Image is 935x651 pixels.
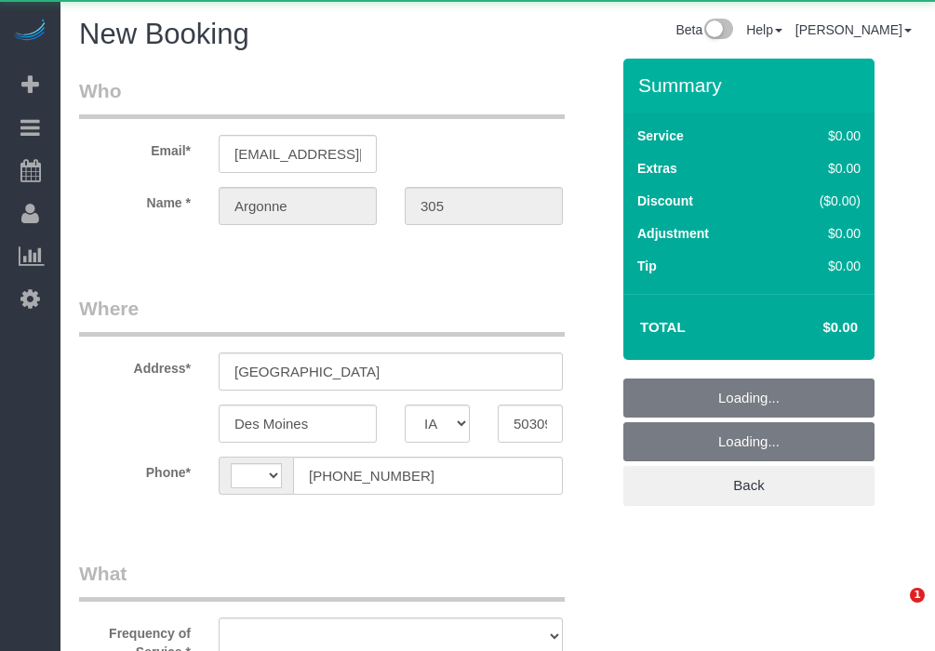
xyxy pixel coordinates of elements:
[781,126,861,145] div: $0.00
[79,295,565,337] legend: Where
[638,74,865,96] h3: Summary
[65,352,205,378] label: Address*
[702,19,733,43] img: New interface
[637,159,677,178] label: Extras
[405,187,563,225] input: Last Name*
[795,22,912,37] a: [PERSON_NAME]
[781,159,861,178] div: $0.00
[219,187,377,225] input: First Name*
[872,588,916,632] iframe: Intercom live chat
[637,192,693,210] label: Discount
[781,257,861,275] div: $0.00
[746,22,782,37] a: Help
[637,224,709,243] label: Adjustment
[623,466,875,505] a: Back
[65,187,205,212] label: Name *
[640,319,686,335] strong: Total
[65,135,205,160] label: Email*
[219,135,377,173] input: Email*
[637,257,657,275] label: Tip
[219,405,377,443] input: City*
[79,77,565,119] legend: Who
[79,560,565,602] legend: What
[498,405,563,443] input: Zip Code*
[768,320,858,336] h4: $0.00
[781,192,861,210] div: ($0.00)
[781,224,861,243] div: $0.00
[11,19,48,45] img: Automaid Logo
[293,457,563,495] input: Phone*
[675,22,733,37] a: Beta
[637,126,684,145] label: Service
[65,457,205,482] label: Phone*
[79,18,249,50] span: New Booking
[910,588,925,603] span: 1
